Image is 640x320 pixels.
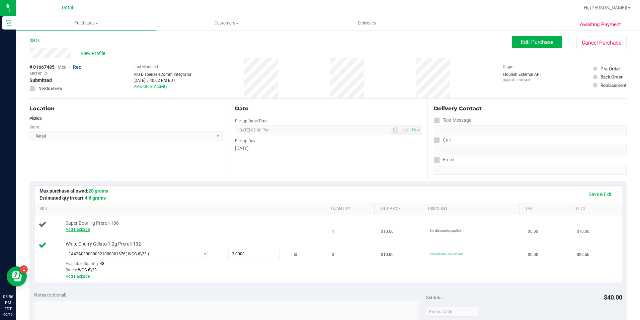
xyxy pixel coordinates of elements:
[29,71,48,77] span: METRC ID:
[29,105,223,113] div: Location
[235,105,422,113] div: Date
[29,77,52,84] span: Submitted
[601,73,623,80] div: Back Order
[332,252,334,258] span: 3
[332,228,334,235] span: 1
[66,227,90,232] a: Add Package
[134,71,191,77] div: AIQ Dispense eComm Integrator
[34,292,67,298] span: Notes (optional)
[434,155,454,165] label: Email
[577,228,589,235] span: $10.00
[5,19,12,26] inline-svg: Retail
[62,5,75,11] span: Retail
[39,206,323,212] a: SKU
[157,20,296,26] span: Customers
[426,307,478,317] input: Promo Code
[503,64,513,70] label: Origin
[235,138,255,144] label: Pickup Day
[134,77,191,84] div: [DATE] 5:40:02 PM EDT
[577,252,589,258] span: $22.50
[434,135,451,145] label: Call
[297,16,437,30] a: Deliveries
[434,115,471,125] label: Text Message
[29,64,55,71] span: # 01667485
[584,5,627,10] span: Hi, [PERSON_NAME]!
[574,206,614,212] a: Total
[78,268,97,272] span: WCG 6\23
[16,16,156,30] a: Purchases
[430,229,461,232] span: No discounts applied
[29,116,42,121] strong: Pickup
[3,294,13,312] p: 05:56 PM EDT
[156,16,297,30] a: Customers
[601,82,626,89] div: Replacement
[528,252,538,258] span: $0.00
[66,241,141,247] span: White Cherry Gelato 1.2g Preroll-132
[430,252,463,256] span: 25% off RICC: 25% off each
[126,252,149,256] span: ( WCG 6\23 )
[3,312,13,317] p: 09/19
[349,20,385,26] span: Deliveries
[428,206,517,212] a: Discount
[100,261,104,266] span: 48
[81,50,107,57] span: View Profile
[69,252,126,256] span: 1A42A0300000321000001676
[235,118,267,124] label: Pickup Date/Time
[58,64,67,70] span: Med
[66,259,216,272] div: Available Quantity:
[434,125,627,135] input: Format: (999) 999-9999
[69,64,70,70] span: |
[580,21,621,29] span: Awaiting Payment
[380,206,420,212] a: Unit Price
[604,294,622,301] span: $40.00
[29,124,39,130] label: Store
[512,36,562,48] button: Edit Purchase
[73,64,81,70] span: Rec
[235,145,422,152] div: [DATE]
[66,274,90,279] a: Add Package
[39,188,108,194] span: Max purchase allowed:
[426,295,443,300] span: Subtotal
[66,220,119,226] span: Super Boof 1g Preroll-106
[16,20,156,26] span: Purchases
[521,39,553,45] span: Edit Purchase
[88,188,108,194] span: 28 grams
[38,86,62,92] span: Needs review
[66,268,77,272] span: Batch:
[229,249,279,259] input: 3.0000
[503,77,541,83] p: Original ID: 301432
[525,206,566,212] a: Tax
[134,84,167,89] a: View Order Activity
[29,38,39,43] a: Back
[331,206,372,212] a: Quantity
[601,65,620,72] div: Pre-Order
[7,266,27,286] iframe: Resource center
[39,195,106,201] span: Estimated qty in cart:
[20,265,28,273] iframe: Resource center unread badge
[381,252,394,258] span: $10.00
[503,71,541,83] div: Flourish External API
[50,71,51,77] span: -
[85,195,106,201] span: 4.6 grams
[434,105,627,113] div: Delivery Contact
[584,189,616,200] a: Save & Exit
[528,228,538,235] span: $0.00
[434,145,627,155] input: Format: (999) 999-9999
[576,37,627,49] button: Cancel Purchase
[381,228,394,235] span: $10.00
[199,249,208,259] span: select
[134,64,158,70] label: Last Modified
